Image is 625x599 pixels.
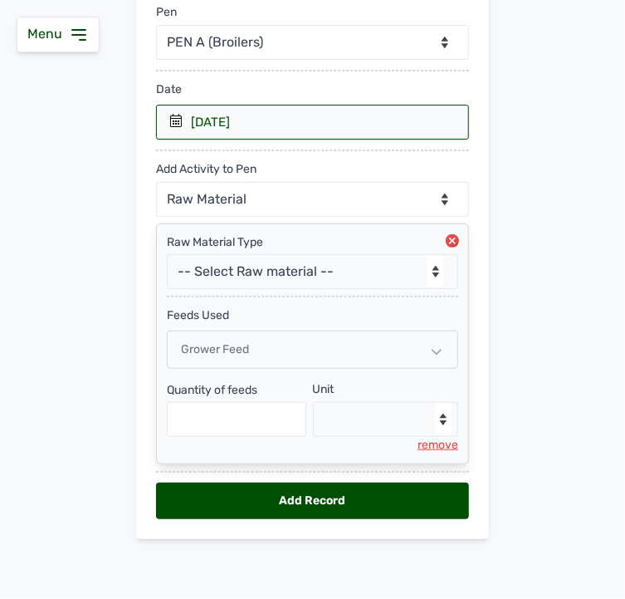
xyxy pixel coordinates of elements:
a: Menu [27,26,89,42]
div: Raw Material Type [167,234,458,251]
div: Add Activity to Pen [156,151,256,178]
div: Pen [156,4,177,21]
div: remove [417,437,458,454]
div: Quantity of feeds [167,382,306,399]
div: [DATE] [191,114,230,130]
div: Unit [313,381,334,398]
div: feeds Used [167,297,458,324]
span: Menu [27,26,69,42]
div: Add Record [156,483,469,519]
div: Date [156,71,469,105]
span: Grower Feed [181,342,249,356]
